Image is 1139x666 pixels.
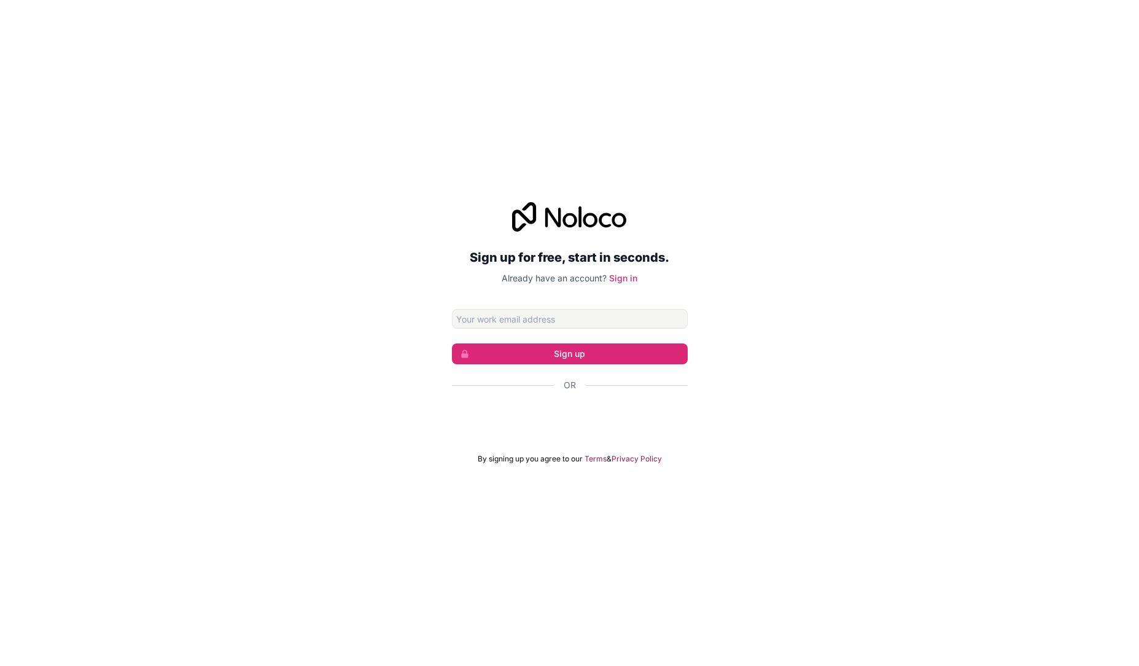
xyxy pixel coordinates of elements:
[478,454,583,464] span: By signing up you agree to our
[607,454,612,464] span: &
[452,343,688,364] button: Sign up
[585,454,607,464] a: Terms
[452,309,688,329] input: Email address
[564,379,576,391] span: Or
[452,246,688,268] h2: Sign up for free, start in seconds.
[612,454,662,464] a: Privacy Policy
[502,273,607,283] span: Already have an account?
[609,273,637,283] a: Sign in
